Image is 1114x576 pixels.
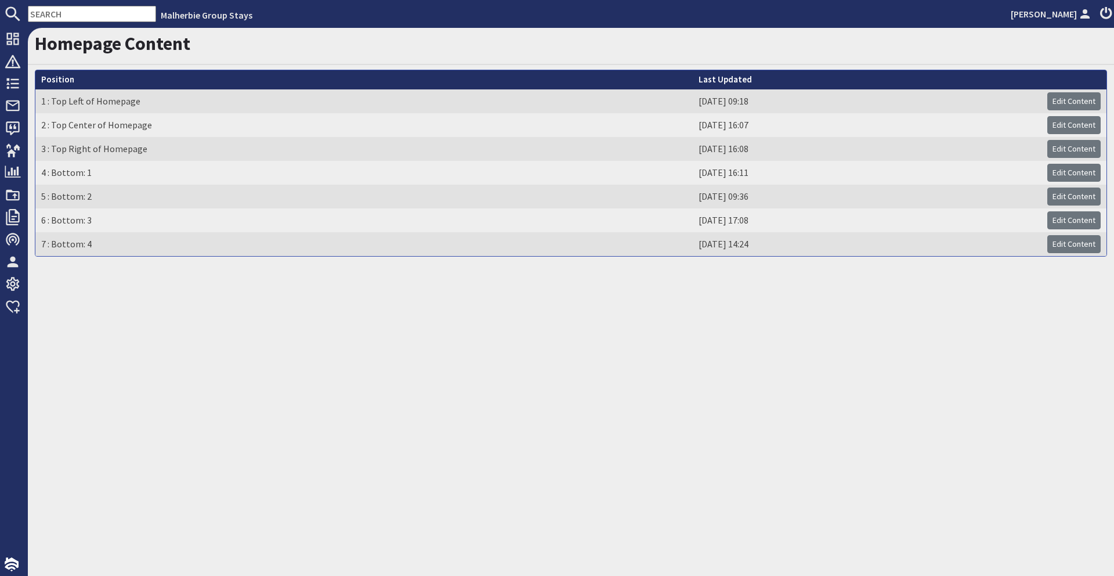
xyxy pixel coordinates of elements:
[1047,188,1101,206] a: Edit Content
[28,6,156,22] input: SEARCH
[1011,7,1093,21] a: [PERSON_NAME]
[1047,164,1101,182] a: Edit Content
[161,9,252,21] a: Malherbie Group Stays
[35,208,693,232] td: 6 : Bottom: 3
[693,185,1041,208] td: [DATE] 09:36
[693,113,1041,137] td: [DATE] 16:07
[1047,235,1101,253] a: Edit Content
[693,208,1041,232] td: [DATE] 17:08
[35,70,693,89] th: Position
[693,161,1041,185] td: [DATE] 16:11
[5,557,19,571] img: staytech_i_w-64f4e8e9ee0a9c174fd5317b4b171b261742d2d393467e5bdba4413f4f884c10.svg
[1047,211,1101,229] a: Edit Content
[1047,116,1101,134] a: Edit Content
[693,89,1041,113] td: [DATE] 09:18
[693,70,1041,89] th: Last Updated
[35,185,693,208] td: 5 : Bottom: 2
[1047,92,1101,110] a: Edit Content
[35,137,693,161] td: 3 : Top Right of Homepage
[35,89,693,113] td: 1 : Top Left of Homepage
[693,137,1041,161] td: [DATE] 16:08
[35,32,190,55] a: Homepage Content
[1047,140,1101,158] a: Edit Content
[35,113,693,137] td: 2 : Top Center of Homepage
[693,232,1041,256] td: [DATE] 14:24
[35,232,693,256] td: 7 : Bottom: 4
[35,161,693,185] td: 4 : Bottom: 1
